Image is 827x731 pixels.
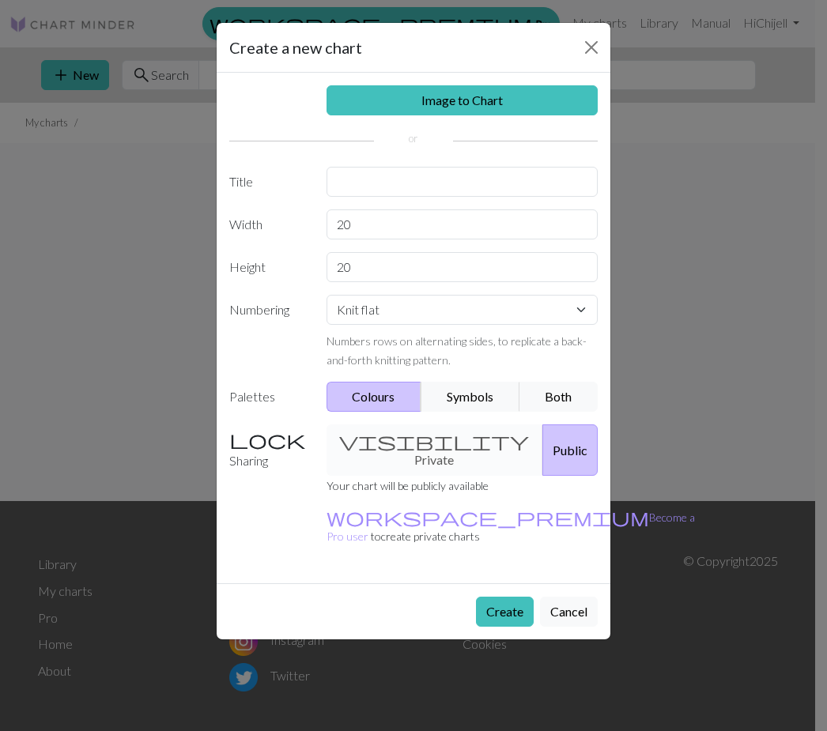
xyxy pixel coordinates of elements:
label: Palettes [220,382,317,412]
button: Cancel [540,597,598,627]
a: Become a Pro user [327,511,695,543]
label: Sharing [220,424,317,476]
button: Close [579,35,604,60]
a: Image to Chart [327,85,599,115]
button: Symbols [421,382,520,412]
small: to create private charts [327,511,695,543]
label: Height [220,252,317,282]
h5: Create a new chart [229,36,362,59]
label: Numbering [220,295,317,369]
button: Both [519,382,599,412]
button: Colours [327,382,422,412]
small: Numbers rows on alternating sides, to replicate a back-and-forth knitting pattern. [327,334,587,367]
button: Create [476,597,534,627]
label: Width [220,209,317,239]
button: Public [542,424,598,476]
label: Title [220,167,317,197]
span: workspace_premium [327,506,649,528]
small: Your chart will be publicly available [327,479,489,492]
